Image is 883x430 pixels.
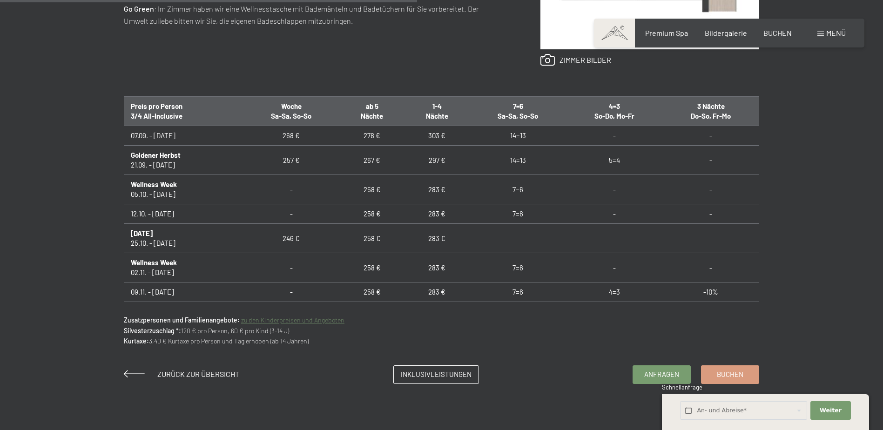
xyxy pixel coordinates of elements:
[243,175,340,204] td: -
[340,175,404,204] td: 258 €
[701,366,759,383] a: Buchen
[340,146,404,175] td: 267 €
[663,175,759,204] td: -
[566,253,663,282] td: -
[131,151,181,159] b: Goldener Herbst
[243,97,340,126] th: Woche
[131,258,177,267] b: Wellness Week
[394,366,479,383] a: Inklusivleistungen
[566,97,663,126] th: 4=3
[705,28,747,37] a: Bildergalerie
[124,175,243,204] td: 05.10. - [DATE]
[644,370,679,379] span: Anfragen
[426,112,448,120] span: Nächte
[124,3,503,27] p: : Im Zimmer haben wir eine Wellnesstasche mit Bademänteln und Badetüchern für Sie vorbereitet. De...
[663,224,759,253] td: -
[820,406,842,415] span: Weiter
[340,253,404,282] td: 258 €
[124,253,243,282] td: 02.11. - [DATE]
[243,126,340,146] td: 268 €
[404,204,469,224] td: 283 €
[124,126,243,146] td: 07.09. - [DATE]
[663,97,759,126] th: 3 Nächte
[404,146,469,175] td: 297 €
[243,302,340,322] td: -
[401,370,472,379] span: Inklusivleistungen
[124,302,243,322] td: 30.11. - [DATE]
[763,28,792,37] a: BUCHEN
[663,302,759,322] td: -
[131,112,182,120] span: 3/4 All-Inclusive
[469,282,566,302] td: 7=6
[633,366,690,383] a: Anfragen
[243,282,340,302] td: -
[241,316,344,324] a: zu den Kinderpreisen und Angeboten
[826,28,846,37] span: Menü
[340,282,404,302] td: 258 €
[361,112,383,120] span: Nächte
[566,224,663,253] td: -
[566,175,663,204] td: -
[498,112,538,120] span: Sa-Sa, So-So
[663,204,759,224] td: -
[663,253,759,282] td: -
[124,370,239,378] a: Zurück zur Übersicht
[340,302,404,322] td: 258 €
[404,126,469,146] td: 303 €
[663,282,759,302] td: -10%
[243,224,340,253] td: 246 €
[340,224,404,253] td: 258 €
[469,126,566,146] td: 14=13
[340,204,404,224] td: 258 €
[717,370,743,379] span: Buchen
[340,126,404,146] td: 278 €
[124,224,243,253] td: 25.10. - [DATE]
[469,146,566,175] td: 14=13
[645,28,688,37] a: Premium Spa
[469,175,566,204] td: 7=6
[404,224,469,253] td: 283 €
[124,146,243,175] td: 21.09. - [DATE]
[469,224,566,253] td: -
[662,383,702,391] span: Schnellanfrage
[663,126,759,146] td: -
[594,112,634,120] span: So-Do, Mo-Fr
[124,204,243,224] td: 12.10. - [DATE]
[469,204,566,224] td: 7=6
[243,146,340,175] td: 257 €
[404,302,469,322] td: 283 €
[566,204,663,224] td: -
[131,180,177,188] b: Wellness Week
[404,175,469,204] td: 283 €
[157,370,239,378] span: Zurück zur Übersicht
[566,126,663,146] td: -
[404,282,469,302] td: 283 €
[124,4,154,13] strong: Go Green
[566,302,663,322] td: 4=3
[271,112,311,120] span: Sa-Sa, So-So
[243,204,340,224] td: -
[131,229,153,237] b: [DATE]
[340,97,404,126] th: ab 5
[404,97,469,126] th: 1-4
[469,302,566,322] td: 7=6
[404,253,469,282] td: 283 €
[469,253,566,282] td: 7=6
[124,327,181,335] strong: Silvesterzuschlag *:
[566,282,663,302] td: 4=3
[131,102,182,110] span: Preis pro Person
[691,112,731,120] span: Do-So, Fr-Mo
[469,97,566,126] th: 7=6
[124,316,240,324] strong: Zusatzpersonen und Familienangebote:
[124,282,243,302] td: 09.11. - [DATE]
[566,146,663,175] td: 5=4
[124,315,759,346] p: 120 € pro Person, 60 € pro Kind (3-14 J) 3,40 € Kurtaxe pro Person und Tag erhoben (ab 14 Jahren)
[124,337,149,345] strong: Kurtaxe:
[810,401,850,420] button: Weiter
[243,253,340,282] td: -
[663,146,759,175] td: -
